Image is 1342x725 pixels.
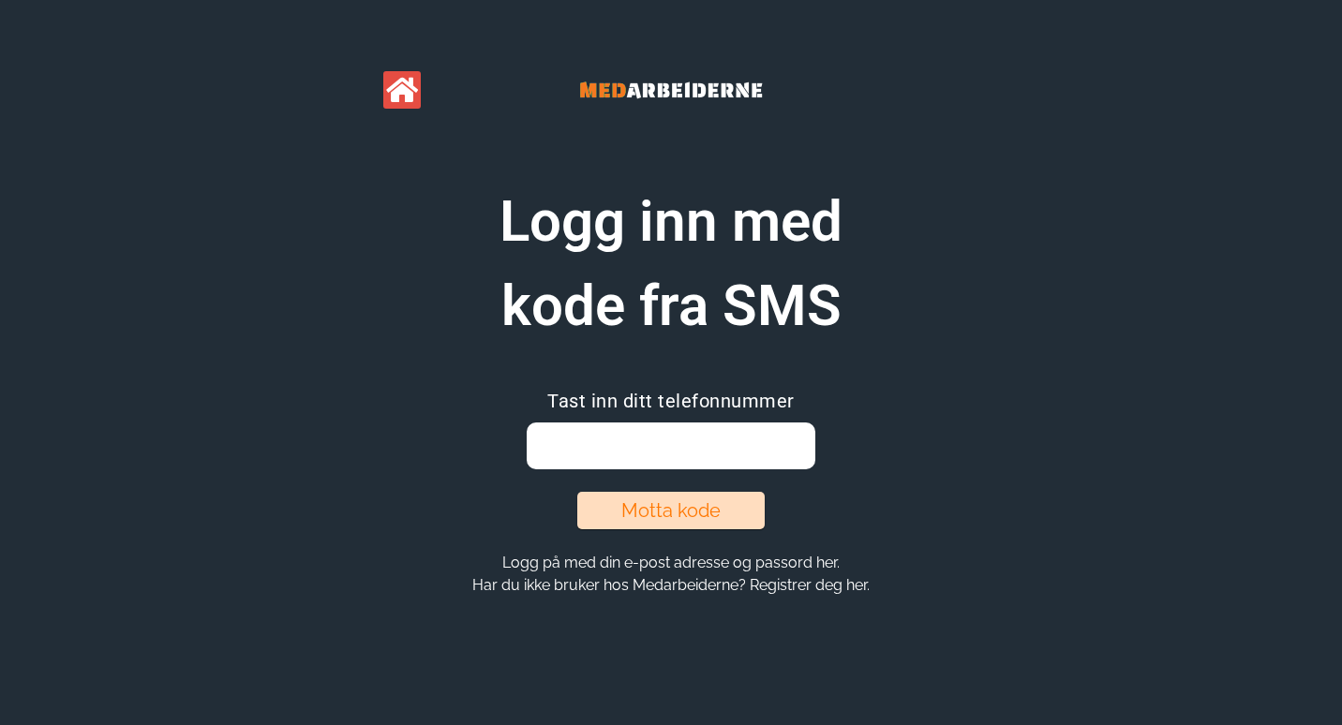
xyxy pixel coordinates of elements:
[530,56,812,124] img: Banner
[547,390,795,412] span: Tast inn ditt telefonnummer
[577,492,765,529] button: Motta kode
[467,575,875,595] button: Har du ikke bruker hos Medarbeiderne? Registrer deg her.
[437,180,905,348] h1: Logg inn med kode fra SMS
[497,553,845,572] button: Logg på med din e-post adresse og passord her.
